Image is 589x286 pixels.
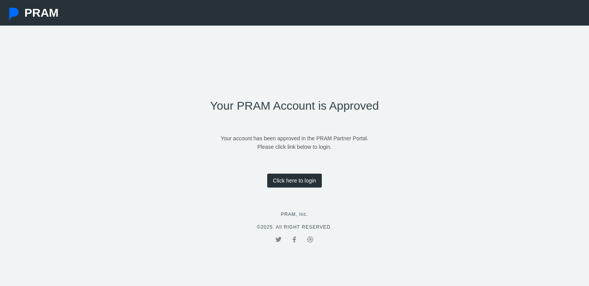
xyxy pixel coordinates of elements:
[267,174,322,188] a: Click here to login
[8,8,20,20] img: Pram Partner
[210,211,379,218] p: PRAM, Inc.
[210,224,379,231] p: © 2025. All RIGHT RESERVED.
[210,134,379,143] p: Your account has been approved in the PRAM Partner Portal.
[210,99,379,113] h2: Your PRAM Account is Approved
[24,6,58,19] span: PRAM
[210,143,379,151] p: Please click link below to login.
